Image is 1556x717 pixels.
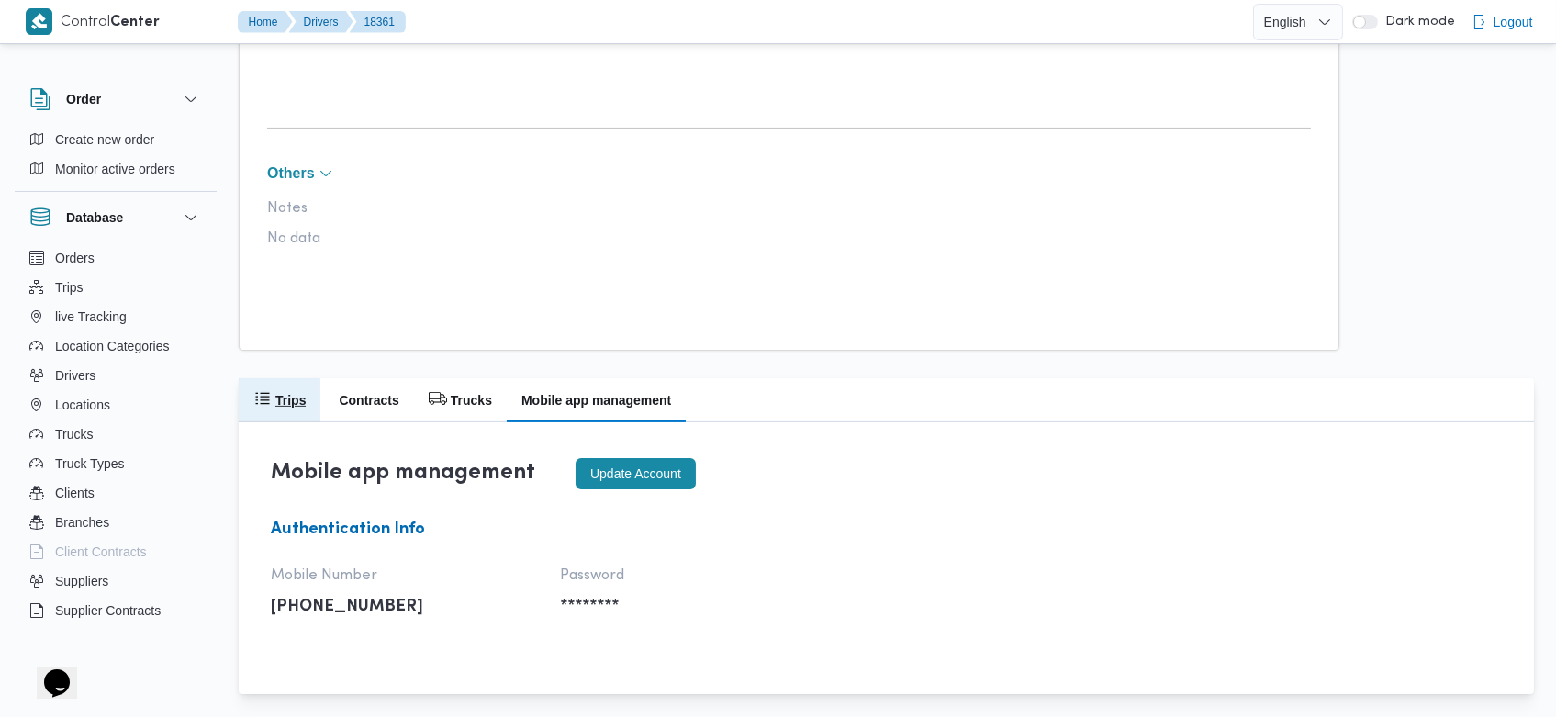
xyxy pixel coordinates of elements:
button: Monitor active orders [22,154,209,184]
span: Client Contracts [55,541,147,563]
button: live Tracking [22,302,209,331]
div: Others [267,185,1311,322]
button: Supplier Contracts [22,596,209,625]
button: Home [238,11,293,33]
h3: Authentication Info [271,521,1502,540]
span: Locations [55,394,110,416]
h2: Contracts [339,389,398,411]
span: Supplier Contracts [55,599,161,622]
button: Orders [22,243,209,273]
span: Orders [55,247,95,269]
span: Password [560,567,831,584]
h3: Order [66,88,101,110]
h2: Mobile app management [521,389,671,411]
button: Clients [22,478,209,508]
button: Trips [22,273,209,302]
h2: Mobile app management [271,461,535,486]
div: Database [15,243,217,641]
span: Trips [55,276,84,298]
span: Location Categories [55,335,170,357]
span: Logout [1494,11,1533,33]
button: Others [267,166,1311,181]
p: [PHONE_NUMBER] [271,598,542,617]
span: Truck Types [55,453,124,475]
span: Devices [55,629,101,651]
button: Truck Types [22,449,209,478]
button: Trucks [22,420,209,449]
iframe: chat widget [18,644,77,699]
button: Drivers [289,11,353,33]
span: live Tracking [55,306,127,328]
span: Suppliers [55,570,108,592]
button: 18361 [350,11,406,33]
button: Branches [22,508,209,537]
button: Suppliers [22,566,209,596]
b: Center [111,16,161,29]
button: Devices [22,625,209,655]
button: Drivers [22,361,209,390]
button: Client Contracts [22,537,209,566]
button: Logout [1464,4,1540,40]
span: Monitor active orders [55,158,175,180]
img: X8yXhbKr1z7QwAAAABJRU5ErkJggg== [26,8,52,35]
span: Drivers [55,364,95,387]
span: Others [267,166,315,181]
span: No data [267,230,497,247]
button: Update account [576,458,696,489]
button: Location Categories [22,331,209,361]
h2: Trucks [451,389,492,411]
div: Order [15,125,217,191]
h3: Database [66,207,123,229]
button: Database [29,207,202,229]
span: Branches [55,511,109,533]
span: Mobile Number [271,567,542,584]
button: Create new order [22,125,209,154]
span: Trucks [55,423,93,445]
span: Dark mode [1378,15,1455,29]
button: Order [29,88,202,110]
span: Create new order [55,129,154,151]
span: Clients [55,482,95,504]
span: Notes [267,200,497,217]
button: Locations [22,390,209,420]
h2: Trips [275,389,306,411]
